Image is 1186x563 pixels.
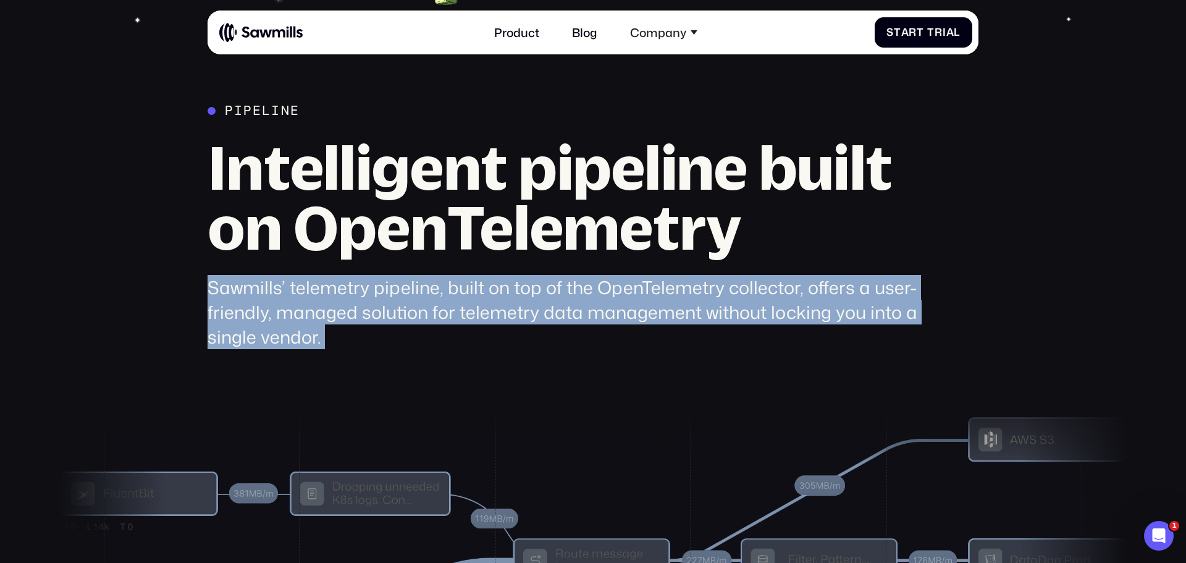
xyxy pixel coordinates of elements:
span: r [935,26,943,38]
span: a [901,26,909,38]
div: Company [621,16,706,48]
span: t [894,26,901,38]
span: i [943,26,946,38]
span: a [946,26,954,38]
span: 1 [1169,521,1179,531]
span: r [909,26,917,38]
span: T [927,26,935,38]
a: Product [486,16,549,48]
div: Sawmills’ telemetry pipeline, built on top of the OpenTelemetry collector, offers a user-friendly... [208,275,919,350]
div: Pipeline [225,103,300,119]
span: S [886,26,894,38]
h2: Intelligent pipeline built on OpenTelemetry [208,137,919,257]
div: Company [630,25,686,40]
a: StartTrial [875,17,973,48]
span: l [954,26,961,38]
a: Blog [563,16,607,48]
span: t [917,26,924,38]
iframe: Intercom live chat [1144,521,1174,551]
